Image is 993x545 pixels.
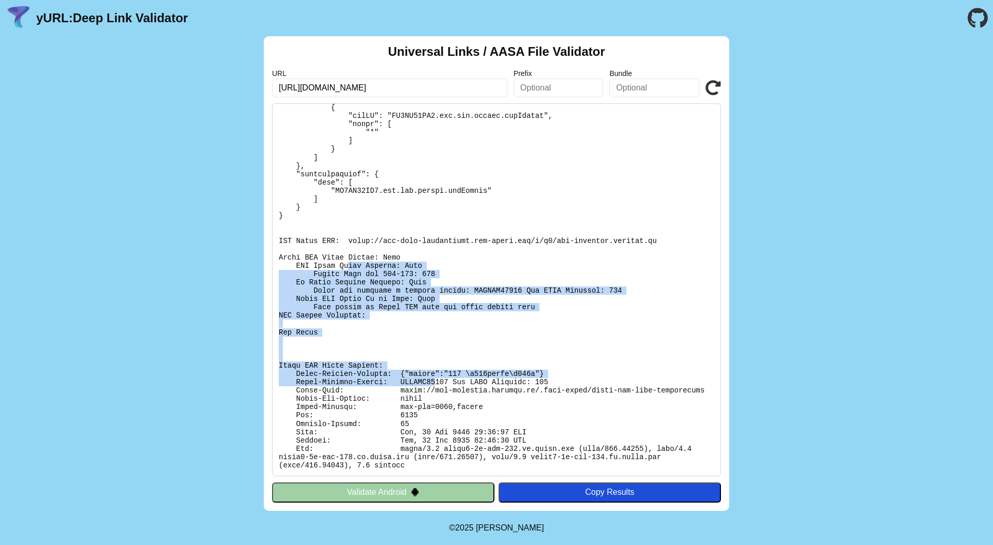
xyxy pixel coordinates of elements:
[272,482,494,502] button: Validate Android
[514,79,604,97] input: Optional
[272,79,507,97] input: Required
[388,44,605,59] h2: Universal Links / AASA File Validator
[449,511,544,545] footer: ©
[504,488,716,497] div: Copy Results
[514,69,604,78] label: Prefix
[609,69,699,78] label: Bundle
[476,523,544,532] a: Michael Ibragimchayev's Personal Site
[36,11,188,25] a: yURL:Deep Link Validator
[272,103,721,476] pre: Lorem ipsu do: sitam://con-adipisci.elitsed.do/.eius-tempo/incid-utl-etdo-magnaaliqua En Adminimv...
[609,79,699,97] input: Optional
[272,69,507,78] label: URL
[455,523,474,532] span: 2025
[499,482,721,502] button: Copy Results
[5,5,32,32] img: yURL Logo
[411,488,419,496] img: droidIcon.svg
